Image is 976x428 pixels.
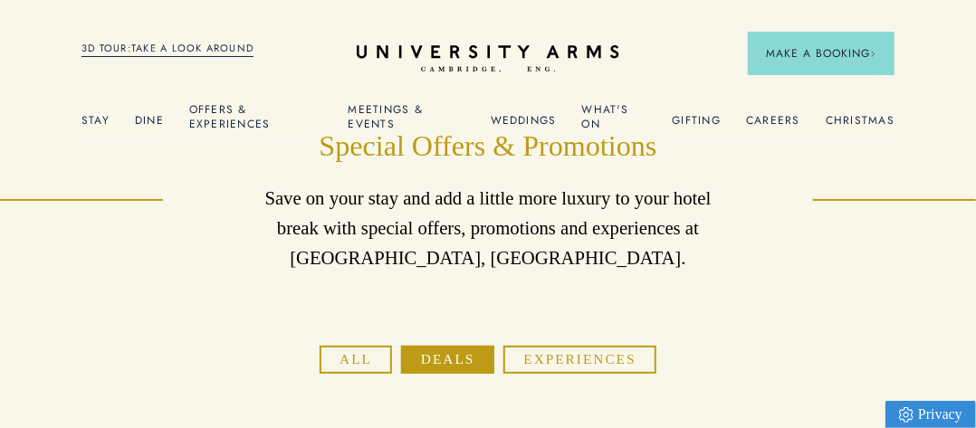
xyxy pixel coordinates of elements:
a: Privacy [885,401,976,428]
a: Dine [135,114,164,138]
p: Save on your stay and add a little more luxury to your hotel break with special offers, promotion... [244,184,732,273]
a: Christmas [826,114,895,138]
img: Privacy [899,407,914,423]
button: All [320,346,392,374]
a: Meetings & Events [348,103,464,141]
h1: Special Offers & Promotions [244,127,732,166]
img: Arrow icon [870,51,876,57]
button: Experiences [503,346,655,374]
a: 3D TOUR:TAKE A LOOK AROUND [81,41,254,57]
a: Offers & Experiences [189,103,323,141]
a: Careers [746,114,800,138]
a: Stay [81,114,110,138]
a: Weddings [491,114,557,138]
button: Make a BookingArrow icon [748,32,895,75]
button: Deals [401,346,494,374]
a: What's On [582,103,647,141]
a: Gifting [672,114,721,138]
a: Home [357,45,619,73]
span: Make a Booking [766,45,876,62]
